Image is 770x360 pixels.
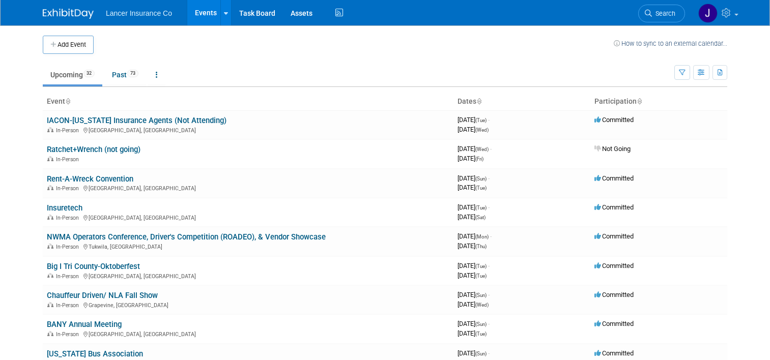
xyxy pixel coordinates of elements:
[475,146,489,152] span: (Wed)
[638,5,685,22] a: Search
[47,244,53,249] img: In-Person Event
[47,262,140,271] a: Big I Tri County-Oktoberfest
[83,70,95,77] span: 32
[637,97,642,105] a: Sort by Participation Type
[475,244,487,249] span: (Thu)
[590,93,727,110] th: Participation
[594,116,634,124] span: Committed
[458,291,490,298] span: [DATE]
[594,320,634,327] span: Committed
[453,93,590,110] th: Dates
[47,174,133,184] a: Rent-A-Wreck Convention
[47,126,449,134] div: [GEOGRAPHIC_DATA], [GEOGRAPHIC_DATA]
[127,70,138,77] span: 73
[475,302,489,308] span: (Wed)
[43,93,453,110] th: Event
[475,234,489,239] span: (Mon)
[594,145,631,153] span: Not Going
[458,184,487,191] span: [DATE]
[47,242,449,250] div: Tukwila, [GEOGRAPHIC_DATA]
[47,232,326,242] a: NWMA Operators Conference, Driver's Competition (ROADEO), & Vendor Showcase
[594,349,634,357] span: Committed
[488,291,490,298] span: -
[475,351,487,356] span: (Sun)
[43,9,94,19] img: ExhibitDay
[488,262,490,269] span: -
[475,185,487,191] span: (Tue)
[47,329,449,338] div: [GEOGRAPHIC_DATA], [GEOGRAPHIC_DATA]
[47,302,53,307] img: In-Person Event
[488,203,490,211] span: -
[47,301,449,309] div: Grapevine, [GEOGRAPHIC_DATA]
[65,97,70,105] a: Sort by Event Name
[488,174,490,182] span: -
[47,215,53,220] img: In-Person Event
[475,321,487,327] span: (Sun)
[47,127,53,132] img: In-Person Event
[56,244,82,250] span: In-Person
[458,301,489,308] span: [DATE]
[104,65,146,84] a: Past73
[47,213,449,221] div: [GEOGRAPHIC_DATA], [GEOGRAPHIC_DATA]
[475,117,487,123] span: (Tue)
[490,232,492,240] span: -
[458,262,490,269] span: [DATE]
[475,127,489,133] span: (Wed)
[488,116,490,124] span: -
[47,184,449,192] div: [GEOGRAPHIC_DATA], [GEOGRAPHIC_DATA]
[594,232,634,240] span: Committed
[458,232,492,240] span: [DATE]
[488,349,490,357] span: -
[458,349,490,357] span: [DATE]
[47,320,122,329] a: BANY Annual Meeting
[56,127,82,134] span: In-Person
[458,145,492,153] span: [DATE]
[476,97,481,105] a: Sort by Start Date
[47,272,449,280] div: [GEOGRAPHIC_DATA], [GEOGRAPHIC_DATA]
[47,203,82,213] a: Insuretech
[614,40,727,47] a: How to sync to an external calendar...
[47,116,226,125] a: IACON-[US_STATE] Insurance Agents (Not Attending)
[458,320,490,327] span: [DATE]
[475,205,487,211] span: (Tue)
[458,213,486,221] span: [DATE]
[56,215,82,221] span: In-Person
[56,331,82,338] span: In-Person
[458,126,489,133] span: [DATE]
[475,215,486,220] span: (Sat)
[698,4,718,23] img: Jimmy Navarro
[47,349,143,358] a: [US_STATE] Bus Association
[458,242,487,250] span: [DATE]
[594,174,634,182] span: Committed
[475,292,487,298] span: (Sun)
[475,273,487,279] span: (Tue)
[458,155,483,162] span: [DATE]
[56,185,82,192] span: In-Person
[47,273,53,278] img: In-Person Event
[652,10,675,17] span: Search
[594,291,634,298] span: Committed
[56,156,82,163] span: In-Person
[458,116,490,124] span: [DATE]
[475,331,487,337] span: (Tue)
[488,320,490,327] span: -
[475,263,487,269] span: (Tue)
[475,176,487,182] span: (Sun)
[43,36,94,54] button: Add Event
[594,203,634,211] span: Committed
[56,273,82,280] span: In-Person
[106,9,172,17] span: Lancer Insurance Co
[47,331,53,336] img: In-Person Event
[458,272,487,279] span: [DATE]
[47,156,53,161] img: In-Person Event
[47,185,53,190] img: In-Person Event
[458,329,487,337] span: [DATE]
[47,145,140,154] a: Ratchet+Wrench (not going)
[475,156,483,162] span: (Fri)
[594,262,634,269] span: Committed
[458,203,490,211] span: [DATE]
[56,302,82,309] span: In-Person
[47,291,158,300] a: Chauffeur Driven/ NLA Fall Show
[458,174,490,182] span: [DATE]
[43,65,102,84] a: Upcoming32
